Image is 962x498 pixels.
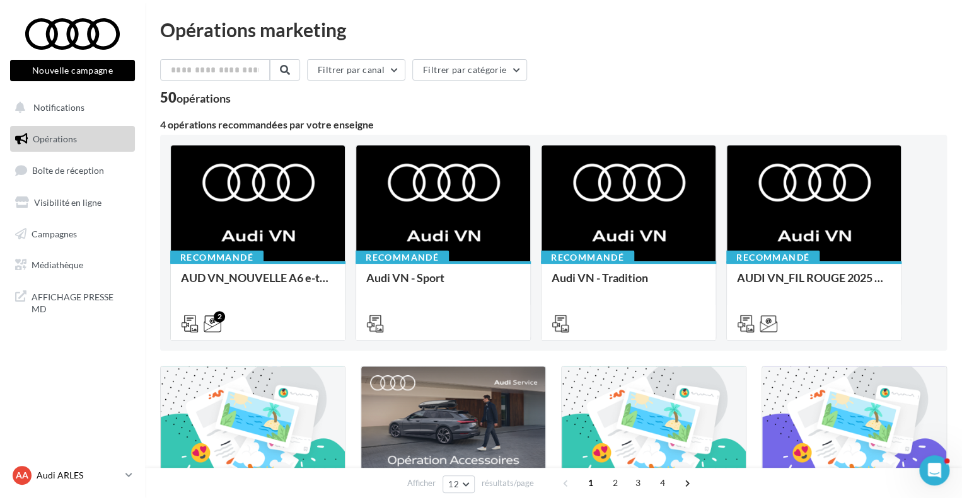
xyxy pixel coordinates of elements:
[16,469,28,482] span: AA
[32,259,83,270] span: Médiathèque
[737,271,891,297] div: AUDI VN_FIL ROUGE 2025 - A1, Q2, Q3, Q5 et Q4 e-tron
[8,157,137,184] a: Boîte de réception
[32,228,77,239] span: Campagnes
[32,165,104,176] span: Boîte de réception
[307,59,405,81] button: Filtrer par canal
[356,251,449,264] div: Recommandé
[552,271,705,297] div: Audi VN - Tradition
[10,463,135,487] a: AA Audi ARLES
[541,251,634,264] div: Recommandé
[177,93,231,104] div: opérations
[726,251,820,264] div: Recommandé
[482,477,534,489] span: résultats/page
[652,473,673,493] span: 4
[160,20,947,39] div: Opérations marketing
[8,94,132,121] button: Notifications
[34,197,101,208] span: Visibilité en ligne
[919,455,949,485] iframe: Intercom live chat
[214,311,225,322] div: 2
[170,251,264,264] div: Recommandé
[628,473,648,493] span: 3
[8,221,137,247] a: Campagnes
[8,190,137,216] a: Visibilité en ligne
[448,479,459,489] span: 12
[33,133,77,144] span: Opérations
[32,288,130,315] span: AFFICHAGE PRESSE MD
[412,59,527,81] button: Filtrer par catégorie
[605,473,625,493] span: 2
[581,473,601,493] span: 1
[8,126,137,152] a: Opérations
[10,60,135,81] button: Nouvelle campagne
[366,271,520,297] div: Audi VN - Sport
[8,252,137,278] a: Médiathèque
[37,469,120,482] p: Audi ARLES
[33,102,84,113] span: Notifications
[160,120,947,130] div: 4 opérations recommandées par votre enseigne
[443,475,475,493] button: 12
[181,271,335,297] div: AUD VN_NOUVELLE A6 e-tron
[407,477,436,489] span: Afficher
[160,91,231,105] div: 50
[8,283,137,320] a: AFFICHAGE PRESSE MD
